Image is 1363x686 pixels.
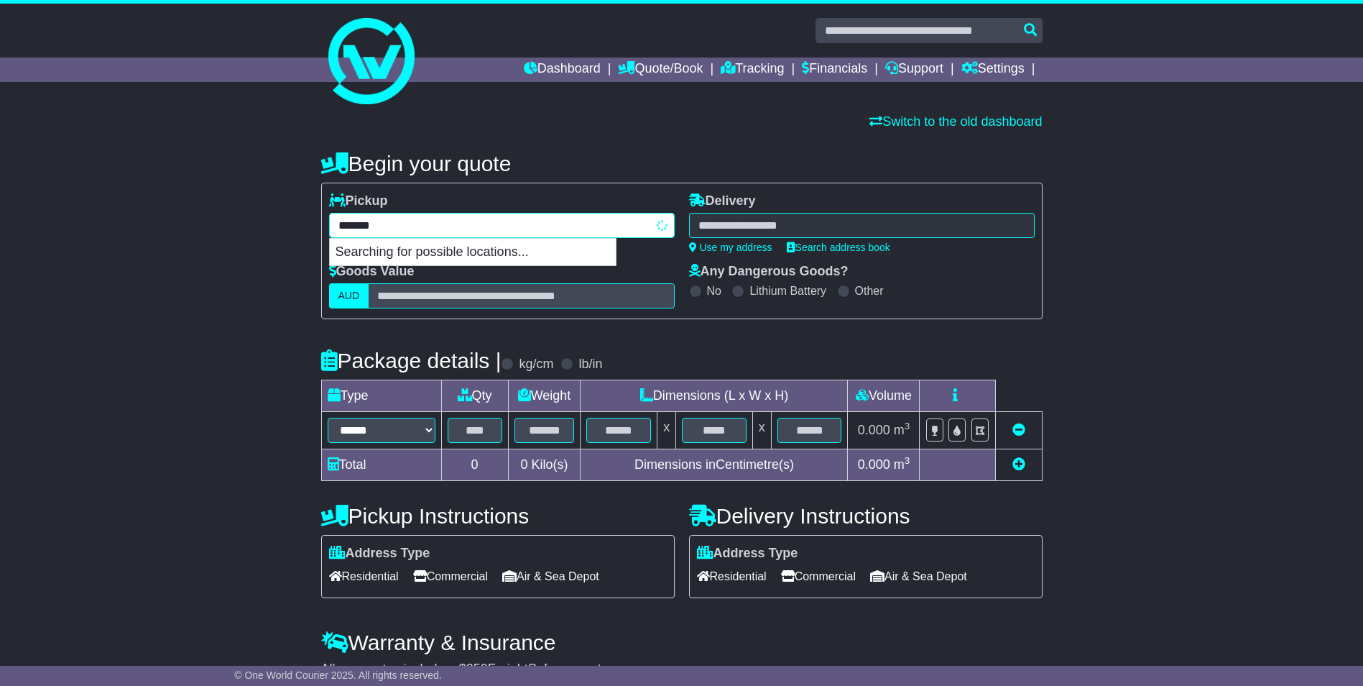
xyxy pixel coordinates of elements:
td: x [752,412,771,449]
label: No [707,284,721,298]
label: Goods Value [329,264,415,280]
a: Dashboard [524,58,601,82]
a: Financials [802,58,867,82]
span: m [894,423,910,437]
span: 250 [466,662,488,676]
a: Support [885,58,943,82]
td: Type [321,380,441,412]
a: Switch to the old dashboard [869,114,1042,129]
sup: 3 [905,455,910,466]
span: m [894,457,910,472]
span: 0.000 [858,457,890,472]
label: Any Dangerous Goods? [689,264,849,280]
td: Volume [848,380,920,412]
h4: Delivery Instructions [689,504,1043,528]
span: Residential [697,565,767,587]
label: Address Type [697,546,798,562]
a: Search address book [787,242,890,253]
typeahead: Please provide city [329,213,675,238]
label: AUD [329,283,369,308]
span: Residential [329,565,399,587]
td: Qty [441,380,508,412]
span: © One World Courier 2025. All rights reserved. [234,669,442,681]
td: x [657,412,676,449]
td: 0 [441,449,508,481]
span: 0 [520,457,527,472]
td: Dimensions (L x W x H) [581,380,848,412]
label: Lithium Battery [749,284,826,298]
p: Searching for possible locations... [330,239,616,266]
span: Commercial [413,565,488,587]
td: Kilo(s) [508,449,581,481]
span: 0.000 [858,423,890,437]
h4: Warranty & Insurance [321,631,1043,654]
label: Pickup [329,193,388,209]
span: Air & Sea Depot [870,565,967,587]
label: Delivery [689,193,756,209]
a: Add new item [1012,457,1025,472]
label: lb/in [578,357,602,372]
h4: Package details | [321,349,502,372]
a: Remove this item [1012,423,1025,437]
div: All our quotes include a $ FreightSafe warranty. [321,662,1043,677]
span: Commercial [781,565,856,587]
label: Other [855,284,884,298]
h4: Pickup Instructions [321,504,675,528]
td: Weight [508,380,581,412]
td: Dimensions in Centimetre(s) [581,449,848,481]
td: Total [321,449,441,481]
a: Tracking [721,58,784,82]
sup: 3 [905,421,910,431]
label: Address Type [329,546,430,562]
label: kg/cm [519,357,553,372]
span: Air & Sea Depot [502,565,599,587]
h4: Begin your quote [321,152,1043,175]
a: Use my address [689,242,772,253]
a: Quote/Book [618,58,703,82]
a: Settings [961,58,1025,82]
